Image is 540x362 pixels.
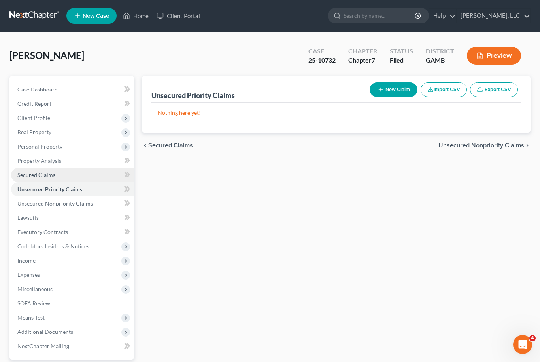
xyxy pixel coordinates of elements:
span: SOFA Review [17,300,50,307]
a: Credit Report [11,97,134,111]
button: Import CSV [421,82,467,97]
span: Secured Claims [148,142,193,149]
span: 7 [372,56,375,64]
input: Search by name... [344,8,416,23]
span: Income [17,257,36,264]
a: Secured Claims [11,168,134,182]
div: 25-10732 [308,56,336,65]
a: Executory Contracts [11,225,134,239]
span: Personal Property [17,143,62,150]
a: [PERSON_NAME], LLC [457,9,530,23]
span: Additional Documents [17,328,73,335]
a: Help [429,9,456,23]
span: [PERSON_NAME] [9,50,84,61]
span: Expenses [17,271,40,278]
div: District [426,47,454,56]
span: Codebtors Insiders & Notices [17,243,89,250]
iframe: Intercom live chat [513,335,532,354]
a: Client Portal [153,9,204,23]
a: NextChapter Mailing [11,339,134,353]
span: Unsecured Priority Claims [17,186,82,192]
button: Preview [467,47,521,65]
span: Real Property [17,129,51,135]
button: New Claim [370,82,417,97]
a: SOFA Review [11,296,134,311]
i: chevron_right [524,142,531,149]
div: Chapter [348,47,377,56]
span: 4 [529,335,536,341]
span: New Case [83,13,109,19]
p: Nothing here yet! [158,109,515,117]
a: Case Dashboard [11,82,134,97]
span: Credit Report [17,100,51,107]
div: Case [308,47,336,56]
span: Means Test [17,314,45,321]
a: Home [119,9,153,23]
a: Unsecured Nonpriority Claims [11,196,134,211]
div: Unsecured Priority Claims [151,91,235,100]
a: Unsecured Priority Claims [11,182,134,196]
span: NextChapter Mailing [17,343,69,349]
button: Unsecured Nonpriority Claims chevron_right [438,142,531,149]
span: Lawsuits [17,214,39,221]
button: chevron_left Secured Claims [142,142,193,149]
a: Export CSV [470,82,518,97]
div: Filed [390,56,413,65]
span: Executory Contracts [17,229,68,235]
span: Secured Claims [17,171,55,178]
div: GAMB [426,56,454,65]
span: Case Dashboard [17,86,58,93]
a: Property Analysis [11,154,134,168]
span: Unsecured Nonpriority Claims [17,200,93,207]
div: Status [390,47,413,56]
a: Lawsuits [11,211,134,225]
div: Chapter [348,56,377,65]
i: chevron_left [142,142,148,149]
span: Property Analysis [17,157,61,164]
span: Unsecured Nonpriority Claims [438,142,524,149]
span: Client Profile [17,114,50,121]
span: Miscellaneous [17,286,53,292]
